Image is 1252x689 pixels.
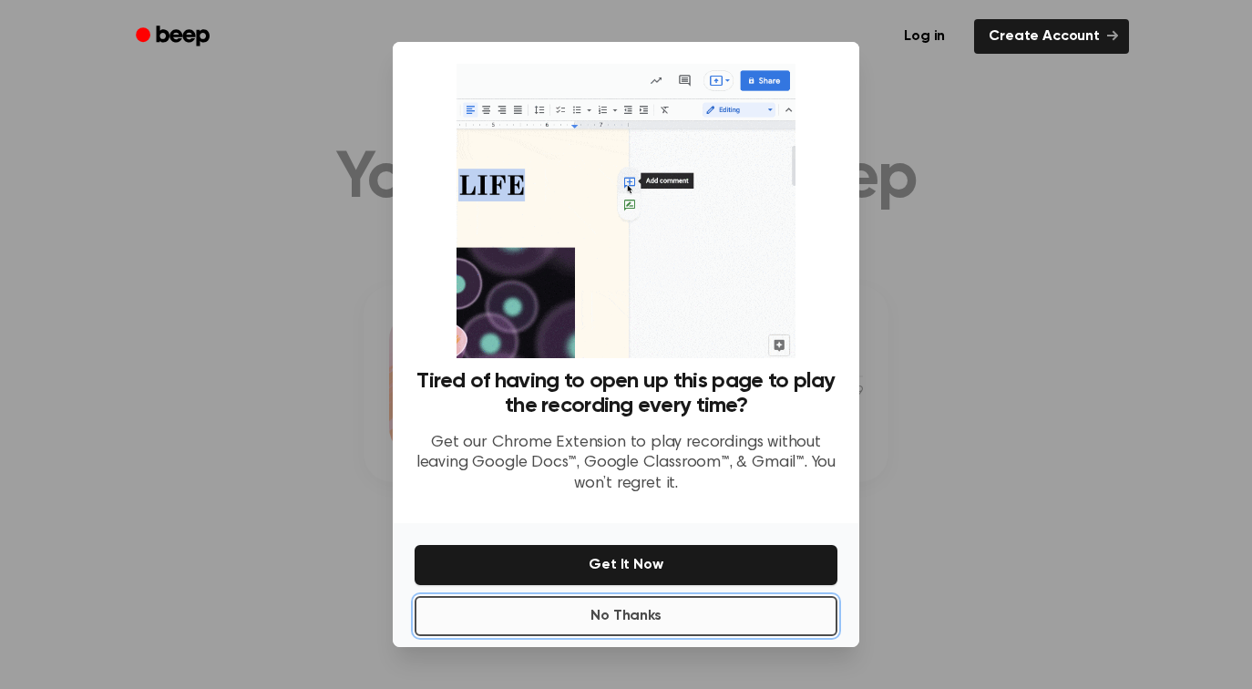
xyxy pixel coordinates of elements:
[415,596,837,636] button: No Thanks
[415,369,837,418] h3: Tired of having to open up this page to play the recording every time?
[974,19,1129,54] a: Create Account
[123,19,226,55] a: Beep
[415,545,837,585] button: Get It Now
[415,433,837,495] p: Get our Chrome Extension to play recordings without leaving Google Docs™, Google Classroom™, & Gm...
[886,15,963,57] a: Log in
[457,64,795,358] img: Beep extension in action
